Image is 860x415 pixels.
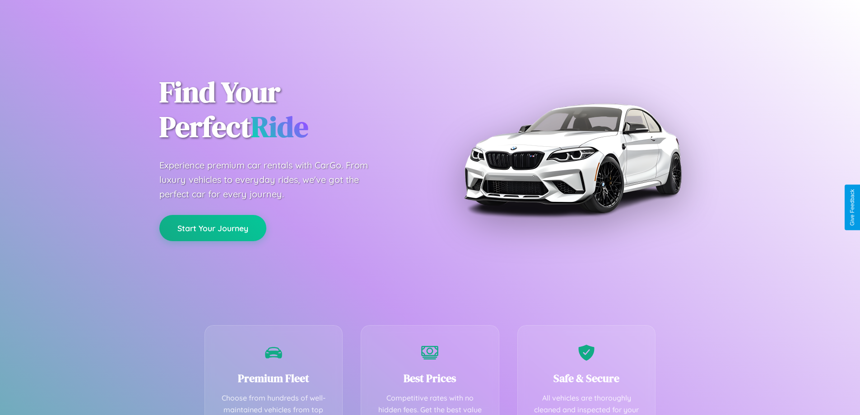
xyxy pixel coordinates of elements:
h3: Best Prices [375,371,485,386]
h1: Find Your Perfect [159,75,417,145]
img: Premium BMW car rental vehicle [460,45,685,271]
h3: Safe & Secure [531,371,642,386]
h3: Premium Fleet [218,371,329,386]
p: Experience premium car rentals with CarGo. From luxury vehicles to everyday rides, we've got the ... [159,158,385,201]
span: Ride [251,107,308,146]
button: Start Your Journey [159,215,266,241]
div: Give Feedback [849,189,855,226]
